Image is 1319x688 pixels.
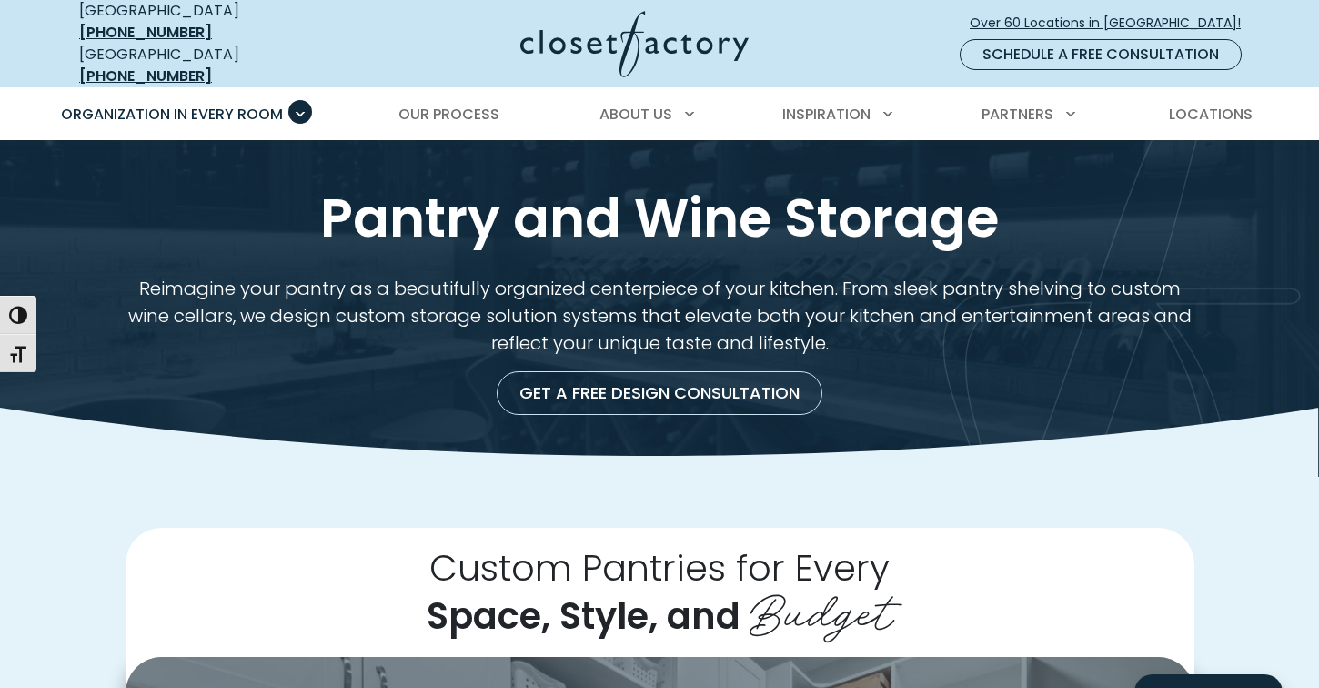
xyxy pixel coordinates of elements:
[427,591,740,642] span: Space, Style, and
[76,184,1243,253] h1: Pantry and Wine Storage
[520,11,749,77] img: Closet Factory Logo
[970,14,1255,33] span: Over 60 Locations in [GEOGRAPHIC_DATA]!
[1169,104,1253,125] span: Locations
[79,44,343,87] div: [GEOGRAPHIC_DATA]
[497,371,822,415] a: Get a Free Design Consultation
[750,572,893,644] span: Budget
[429,542,890,593] span: Custom Pantries for Every
[599,104,672,125] span: About Us
[398,104,499,125] span: Our Process
[48,89,1271,140] nav: Primary Menu
[969,7,1256,39] a: Over 60 Locations in [GEOGRAPHIC_DATA]!
[61,104,283,125] span: Organization in Every Room
[126,275,1194,357] p: Reimagine your pantry as a beautifully organized centerpiece of your kitchen. From sleek pantry s...
[982,104,1053,125] span: Partners
[960,39,1242,70] a: Schedule a Free Consultation
[79,66,212,86] a: [PHONE_NUMBER]
[79,22,212,43] a: [PHONE_NUMBER]
[782,104,871,125] span: Inspiration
